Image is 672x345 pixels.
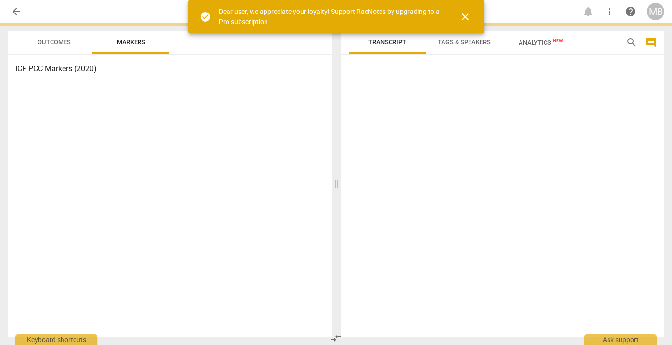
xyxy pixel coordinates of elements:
[15,63,325,75] h3: ICF PCC Markers (2020)
[625,6,636,17] span: help
[117,39,145,46] span: Markers
[219,18,268,26] a: Pro subscription
[15,334,97,345] div: Keyboard shortcuts
[11,6,22,17] span: arrow_back
[519,39,563,46] span: Analytics
[647,3,664,20] button: MB
[584,334,657,345] div: Ask support
[38,39,71,46] span: Outcomes
[368,39,406,46] span: Transcript
[645,37,657,48] span: comment
[622,3,639,20] a: Help
[553,38,563,43] span: New
[643,35,659,50] button: Show/Hide comments
[454,5,477,28] button: Close
[200,11,211,23] span: check_circle
[438,39,491,46] span: Tags & Speakers
[459,11,471,23] span: close
[219,7,442,27] div: Dear user, we appreciate your loyalty! Support RaeNotes by upgrading to a
[624,35,639,50] button: Search
[604,6,615,17] span: more_vert
[626,37,637,48] span: search
[330,332,342,344] span: compare_arrows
